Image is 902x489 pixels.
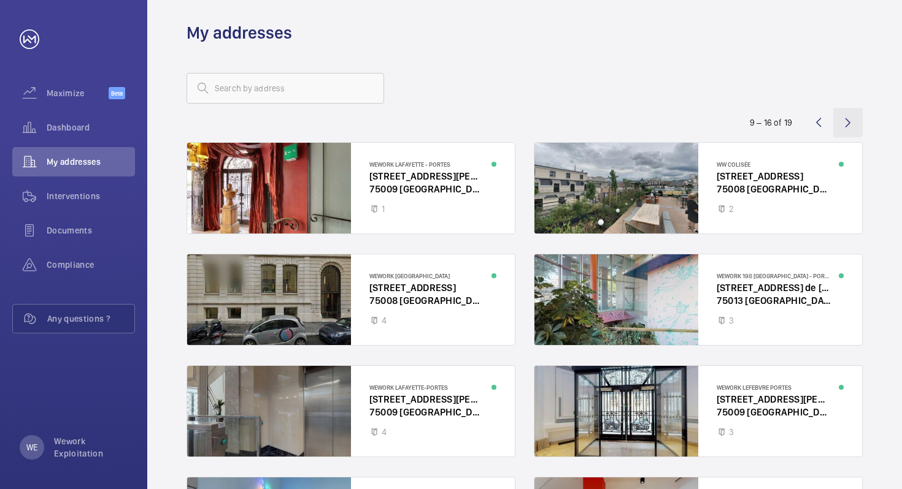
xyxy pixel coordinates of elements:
span: My addresses [47,156,135,168]
h1: My addresses [187,21,292,44]
span: Interventions [47,190,135,202]
p: WE [26,441,37,453]
span: Documents [47,224,135,237]
div: 9 – 16 of 19 [750,116,792,129]
span: Compliance [47,259,135,271]
span: Beta [109,87,125,99]
span: Any questions ? [47,313,134,325]
span: Maximize [47,87,109,99]
p: Wework Exploitation [54,435,128,460]
input: Search by address [187,73,384,104]
span: Dashboard [47,121,135,134]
